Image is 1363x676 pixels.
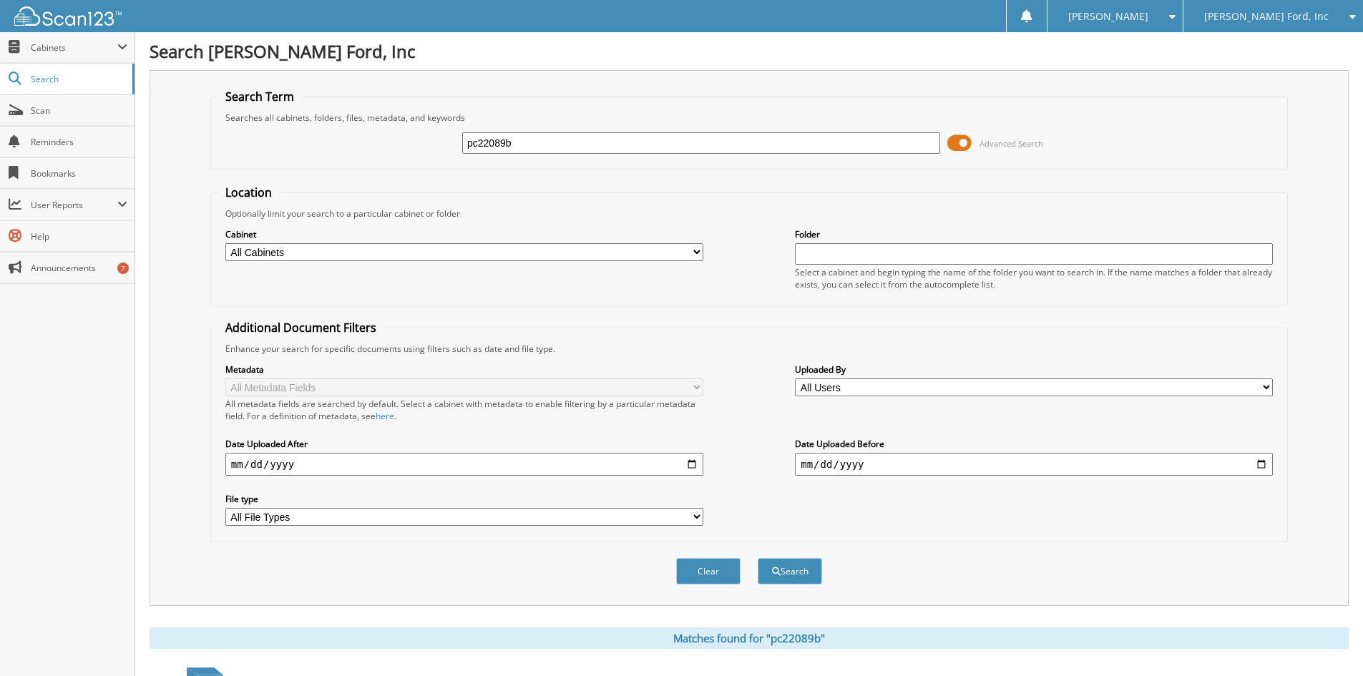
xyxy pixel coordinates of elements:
span: Scan [31,104,127,117]
h1: Search [PERSON_NAME] Ford, Inc [150,39,1349,63]
legend: Additional Document Filters [218,320,384,335]
span: Search [31,73,125,85]
label: Date Uploaded Before [795,438,1273,450]
label: Uploaded By [795,363,1273,376]
button: Clear [676,558,741,584]
span: Reminders [31,136,127,148]
legend: Location [218,185,279,200]
span: User Reports [31,199,117,211]
input: start [225,453,703,476]
input: end [795,453,1273,476]
a: here [376,410,394,422]
label: Cabinet [225,228,703,240]
span: Bookmarks [31,167,127,180]
label: File type [225,493,703,505]
div: Optionally limit your search to a particular cabinet or folder [218,207,1280,220]
button: Search [758,558,822,584]
div: Select a cabinet and begin typing the name of the folder you want to search in. If the name match... [795,266,1273,290]
legend: Search Term [218,89,301,104]
div: All metadata fields are searched by default. Select a cabinet with metadata to enable filtering b... [225,398,703,422]
span: Cabinets [31,41,117,54]
span: [PERSON_NAME] Ford, Inc [1204,12,1329,21]
div: 7 [117,263,129,274]
label: Metadata [225,363,703,376]
img: scan123-logo-white.svg [14,6,122,26]
span: Help [31,230,127,243]
div: Enhance your search for specific documents using filters such as date and file type. [218,343,1280,355]
span: [PERSON_NAME] [1068,12,1148,21]
span: Announcements [31,262,127,274]
div: Searches all cabinets, folders, files, metadata, and keywords [218,112,1280,124]
span: Advanced Search [979,138,1043,149]
label: Folder [795,228,1273,240]
label: Date Uploaded After [225,438,703,450]
div: Matches found for "pc22089b" [150,627,1349,649]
